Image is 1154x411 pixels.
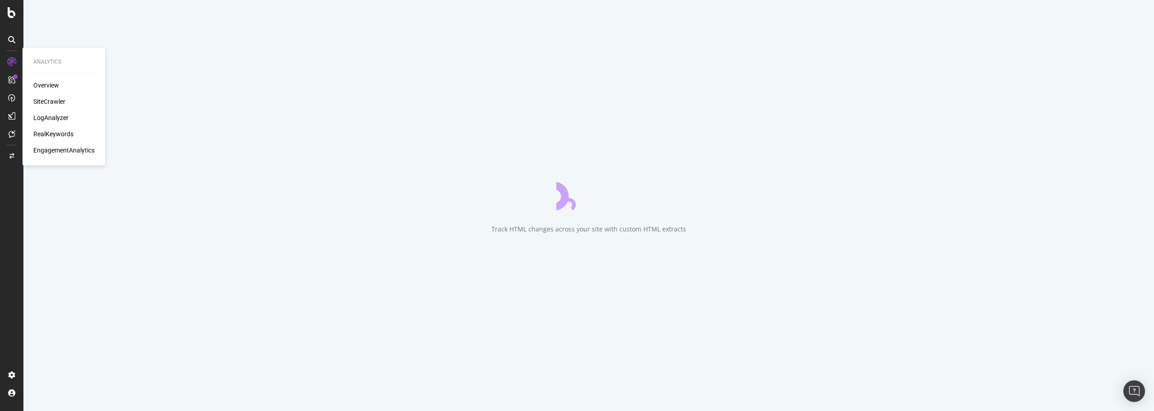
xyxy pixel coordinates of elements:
a: Overview [33,81,59,90]
a: EngagementAnalytics [33,146,95,155]
div: Open Intercom Messenger [1123,380,1145,402]
div: Track HTML changes across your site with custom HTML extracts [491,225,686,234]
div: Analytics [33,58,95,66]
a: RealKeywords [33,129,73,139]
a: SiteCrawler [33,97,65,106]
a: LogAnalyzer [33,113,69,122]
div: animation [556,178,621,210]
